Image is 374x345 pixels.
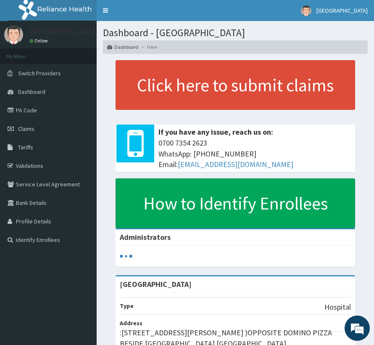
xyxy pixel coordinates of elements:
a: Dashboard [107,43,138,50]
b: Type [120,302,134,310]
span: Switch Providers [18,69,61,77]
img: User Image [4,25,23,44]
p: Hospital [324,302,351,313]
p: [GEOGRAPHIC_DATA] [29,27,99,35]
strong: [GEOGRAPHIC_DATA] [120,279,192,289]
a: How to Identify Enrollees [116,178,355,228]
b: Administrators [120,232,171,242]
h1: Dashboard - [GEOGRAPHIC_DATA] [103,27,368,38]
span: Claims [18,125,34,133]
b: If you have any issue, reach us on: [158,127,273,137]
svg: audio-loading [120,250,132,263]
span: Tariffs [18,143,33,151]
b: Address [120,319,142,327]
span: 0700 7354 2623 WhatsApp: [PHONE_NUMBER] Email: [158,138,351,170]
a: Online [29,38,50,44]
span: Dashboard [18,88,45,96]
a: [EMAIL_ADDRESS][DOMAIN_NAME] [178,159,293,169]
a: Click here to submit claims [116,60,355,110]
li: Here [139,43,157,50]
img: User Image [301,5,311,16]
span: [GEOGRAPHIC_DATA] [316,7,368,14]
